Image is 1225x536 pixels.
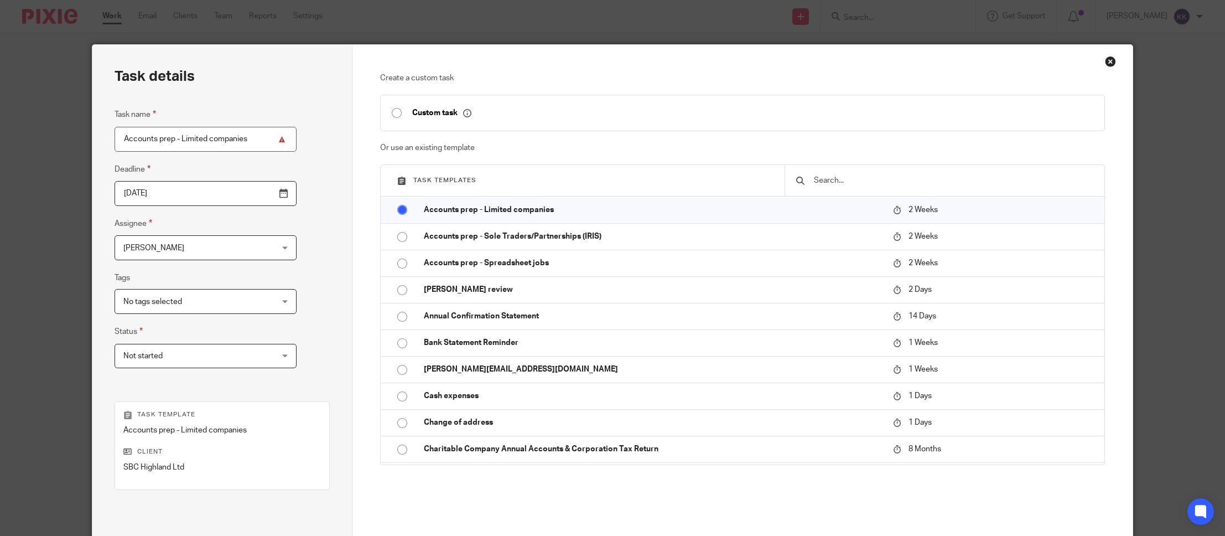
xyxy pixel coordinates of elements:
[909,339,938,347] span: 1 Weeks
[424,231,882,242] p: Accounts prep - Sole Traders/Partnerships (IRIS)
[424,444,882,455] p: Charitable Company Annual Accounts & Corporation Tax Return
[115,181,297,206] input: Pick a date
[909,206,938,214] span: 2 Weeks
[115,325,143,338] label: Status
[909,445,941,453] span: 8 Months
[123,298,182,306] span: No tags selected
[424,284,882,295] p: [PERSON_NAME] review
[909,419,932,426] span: 1 Days
[909,312,936,320] span: 14 Days
[123,410,321,419] p: Task template
[123,244,184,252] span: [PERSON_NAME]
[909,392,932,400] span: 1 Days
[424,337,882,348] p: Bank Statement Reminder
[115,272,130,284] label: Tags
[424,364,882,375] p: [PERSON_NAME][EMAIL_ADDRESS][DOMAIN_NAME]
[909,259,938,267] span: 2 Weeks
[380,142,1105,153] p: Or use an existing template
[413,177,476,183] span: Task templates
[115,163,150,176] label: Deadline
[123,447,321,456] p: Client
[424,204,882,215] p: Accounts prep - Limited companies
[123,425,321,436] p: Accounts prep - Limited companies
[380,73,1105,84] p: Create a custom task
[115,127,297,152] input: Task name
[909,365,938,373] span: 1 Weeks
[412,108,471,118] p: Custom task
[424,417,882,428] p: Change of address
[424,311,882,322] p: Annual Confirmation Statement
[813,174,1093,187] input: Search...
[123,352,163,360] span: Not started
[909,286,932,293] span: 2 Days
[115,67,195,86] h2: Task details
[123,462,321,473] p: SBC Highland Ltd
[424,390,882,401] p: Cash expenses
[424,257,882,269] p: Accounts prep - Spreadsheet jobs
[1105,56,1116,67] div: Close this dialog window
[909,233,938,240] span: 2 Weeks
[115,217,152,230] label: Assignee
[115,108,156,121] label: Task name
